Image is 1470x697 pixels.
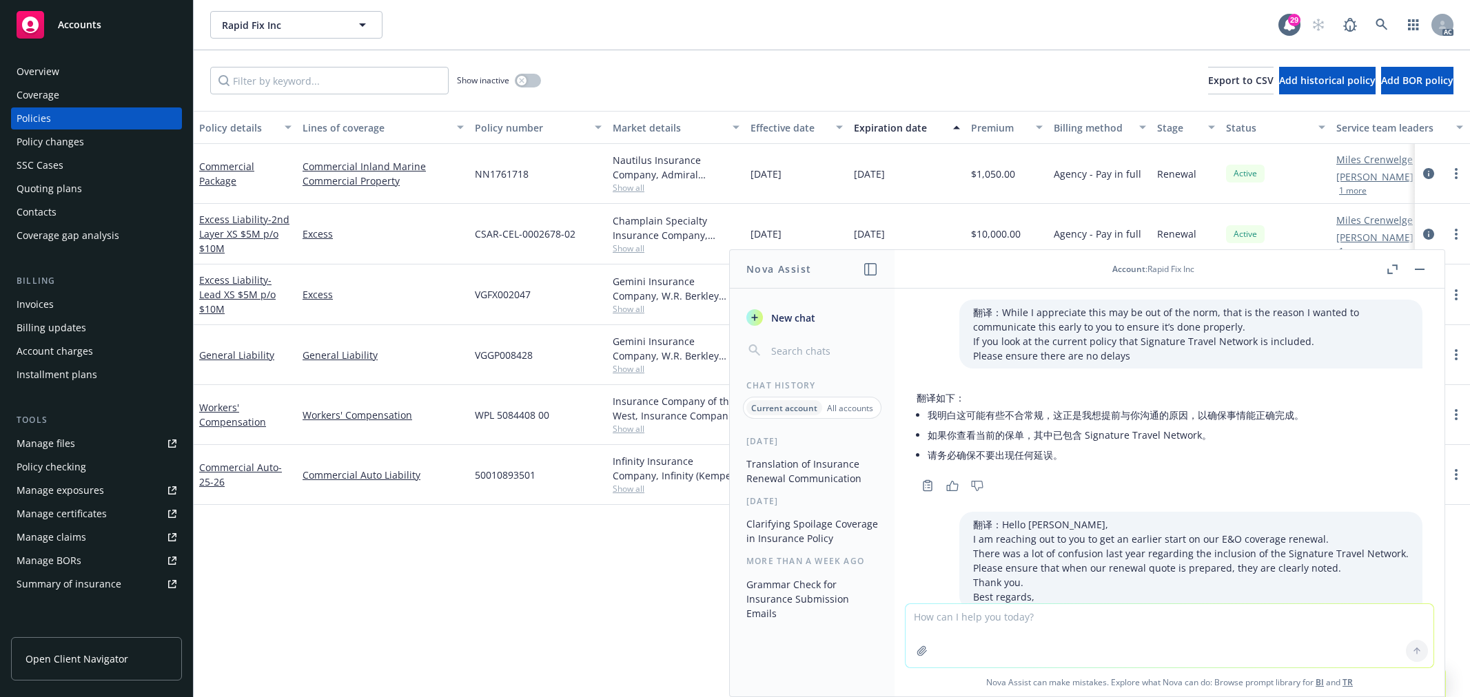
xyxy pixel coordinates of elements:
[11,178,182,200] a: Quoting plans
[751,227,782,241] span: [DATE]
[768,341,878,360] input: Search chats
[741,305,884,330] button: New chat
[303,159,464,174] a: Commercial Inland Marine
[973,348,1409,363] p: Please ensure there are no delays
[17,573,121,595] div: Summary of insurance
[1054,227,1141,241] span: Agency - Pay in full
[11,201,182,223] a: Contacts
[928,445,1304,465] li: 请务必确保不要出现任何延误。
[1448,346,1464,363] a: more
[966,476,988,495] button: Thumbs down
[854,121,945,135] div: Expiration date
[928,405,1304,425] li: 我明白这可能有些不合常规，这正是我想提前与你沟通的原因，以确保事情能正确完成。
[17,550,81,572] div: Manage BORs
[1448,406,1464,423] a: more
[303,121,449,135] div: Lines of coverage
[1448,466,1464,483] a: more
[17,433,75,455] div: Manage files
[17,456,86,478] div: Policy checking
[469,111,607,144] button: Policy number
[1368,11,1396,39] a: Search
[730,495,895,507] div: [DATE]
[17,293,54,315] div: Invoices
[303,227,464,241] a: Excess
[973,517,1409,532] p: 翻译：Hello [PERSON_NAME],
[210,67,449,94] input: Filter by keyword...
[1420,165,1437,182] a: circleInformation
[1448,226,1464,242] a: more
[607,111,745,144] button: Market details
[17,317,86,339] div: Billing updates
[730,379,895,391] div: Chat History
[17,178,82,200] div: Quoting plans
[1381,74,1453,87] span: Add BOR policy
[1157,227,1196,241] span: Renewal
[613,423,739,435] span: Show all
[973,334,1409,348] p: If you look at the current policy that Signature Travel Network is included.
[303,174,464,188] a: Commercial Property
[613,303,739,315] span: Show all
[11,550,182,572] a: Manage BORs
[1054,121,1131,135] div: Billing method
[1400,11,1427,39] a: Switch app
[11,340,182,362] a: Account charges
[741,573,884,625] button: Grammar Check for Insurance Submission Emails
[11,225,182,247] a: Coverage gap analysis
[475,121,586,135] div: Policy number
[11,573,182,595] a: Summary of insurance
[17,61,59,83] div: Overview
[1336,121,1448,135] div: Service team leaders
[1208,74,1274,87] span: Export to CSV
[613,214,739,242] div: Champlain Specialty Insurance Company, Champlain Insurance Group LLC, Amwins
[1339,247,1367,256] button: 1 more
[1288,14,1300,26] div: 29
[475,287,531,302] span: VGFX002047
[11,317,182,339] a: Billing updates
[971,167,1015,181] span: $1,050.00
[475,408,549,422] span: WPL 5084408 00
[746,262,811,276] h1: Nova Assist
[457,74,509,86] span: Show inactive
[730,435,895,447] div: [DATE]
[199,461,282,488] a: Commercial Auto
[900,668,1439,696] span: Nova Assist can make mistakes. Explore what Nova can do: Browse prompt library for and
[1336,169,1413,184] a: [PERSON_NAME]
[730,555,895,567] div: More than a week ago
[210,11,382,39] button: Rapid Fix Inc
[613,182,739,194] span: Show all
[751,402,817,414] p: Current account
[1226,121,1310,135] div: Status
[1279,67,1376,94] button: Add historical policy
[1339,187,1367,195] button: 1 more
[475,468,535,482] span: 50010893501
[17,107,51,129] div: Policies
[928,425,1304,445] li: 如果你查看当前的保单，其中已包含 Signature Travel Network。
[199,273,276,315] span: - Lead XS $5M p/o $10M
[768,311,815,325] span: New chat
[303,348,464,362] a: General Liability
[11,364,182,386] a: Installment plans
[11,107,182,129] a: Policies
[973,575,1409,590] p: Thank you.
[1232,228,1259,240] span: Active
[11,433,182,455] a: Manage files
[11,479,182,501] a: Manage exposures
[1112,263,1194,275] div: : Rapid Fix Inc
[971,227,1021,241] span: $10,000.00
[194,111,297,144] button: Policy details
[1316,676,1324,688] a: BI
[222,18,341,32] span: Rapid Fix Inc
[1336,213,1413,227] a: Miles Crenwelge
[1381,67,1453,94] button: Add BOR policy
[1336,11,1364,39] a: Report a Bug
[613,274,739,303] div: Gemini Insurance Company, W.R. Berkley Corporation, [GEOGRAPHIC_DATA]
[11,61,182,83] a: Overview
[11,6,182,44] a: Accounts
[11,131,182,153] a: Policy changes
[199,213,289,255] span: - 2nd Layer XS $5M p/o $10M
[17,364,97,386] div: Installment plans
[17,84,59,106] div: Coverage
[58,19,101,30] span: Accounts
[613,242,739,254] span: Show all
